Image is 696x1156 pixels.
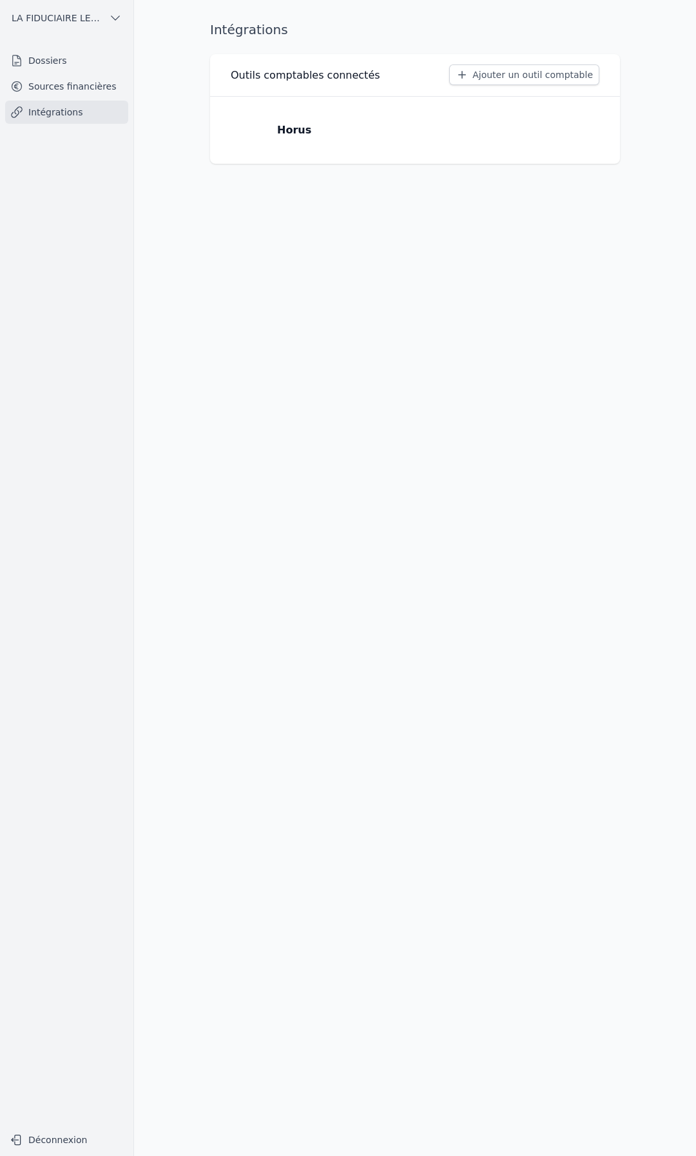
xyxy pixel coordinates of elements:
button: LA FIDUCIAIRE LEMAIRE SA [5,8,128,28]
h1: Intégrations [210,21,288,39]
button: Ajouter un outil comptable [449,64,599,85]
h3: Outils comptables connectés [231,68,380,83]
a: Dossiers [5,49,128,72]
p: Horus [277,122,311,138]
button: Déconnexion [5,1130,128,1150]
a: Horus [231,107,599,153]
span: LA FIDUCIAIRE LEMAIRE SA [12,12,104,24]
a: Intégrations [5,101,128,124]
a: Sources financières [5,75,128,98]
